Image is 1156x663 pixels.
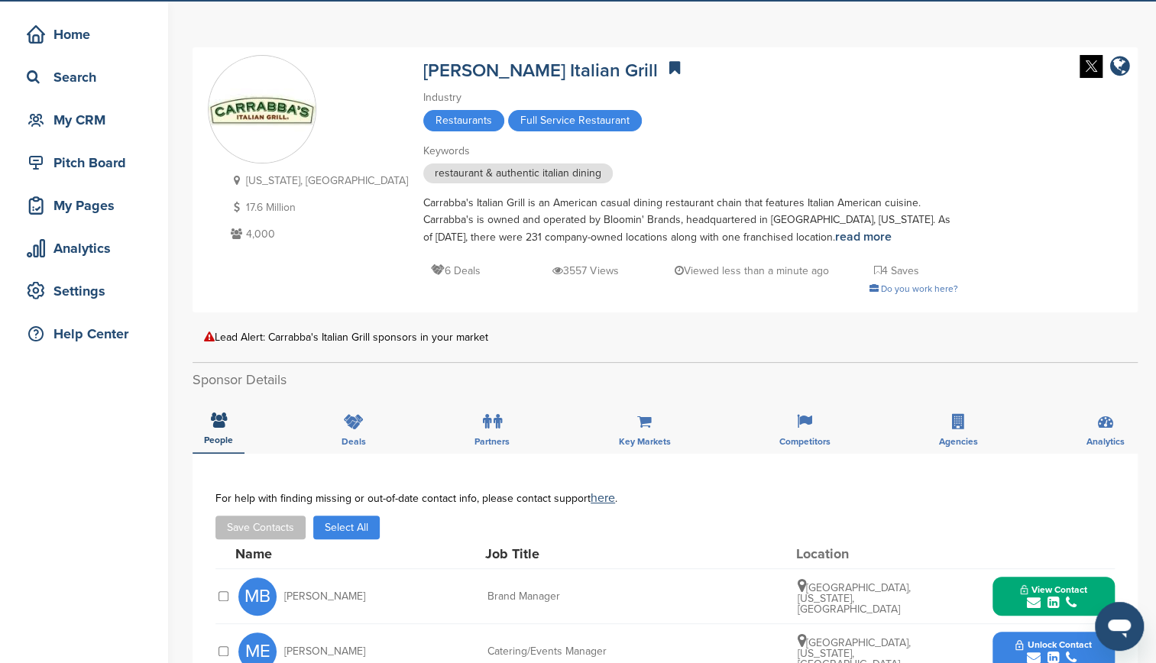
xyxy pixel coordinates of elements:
[591,490,615,506] a: here
[313,516,380,539] button: Select All
[342,437,366,446] span: Deals
[215,516,306,539] button: Save Contacts
[15,273,153,309] a: Settings
[227,198,408,217] p: 17.6 Million
[487,646,717,657] div: Catering/Events Manager
[15,102,153,137] a: My CRM
[423,60,658,82] a: [PERSON_NAME] Italian Grill
[15,17,153,52] a: Home
[487,591,717,602] div: Brand Manager
[204,331,1126,343] div: Lead Alert: Carrabba's Italian Grill sponsors in your market
[284,646,365,657] span: [PERSON_NAME]
[23,320,153,348] div: Help Center
[474,437,510,446] span: Partners
[1110,55,1130,80] a: company link
[675,261,829,280] p: Viewed less than a minute ago
[15,60,153,95] a: Search
[215,492,1115,504] div: For help with finding missing or out-of-date contact info, please contact support .
[797,581,910,616] span: [GEOGRAPHIC_DATA], [US_STATE], [GEOGRAPHIC_DATA]
[23,234,153,262] div: Analytics
[15,231,153,266] a: Analytics
[235,547,403,561] div: Name
[23,277,153,305] div: Settings
[284,591,365,602] span: [PERSON_NAME]
[1002,574,1106,619] button: View Contact
[1080,55,1103,78] img: Twitter white
[881,283,958,294] span: Do you work here?
[193,370,1138,390] h2: Sponsor Details
[835,229,892,244] a: read more
[869,283,958,294] a: Do you work here?
[23,149,153,176] div: Pitch Board
[618,437,670,446] span: Key Markets
[227,171,408,190] p: [US_STATE], [GEOGRAPHIC_DATA]
[431,261,481,280] p: 6 Deals
[227,225,408,244] p: 4,000
[485,547,714,561] div: Job Title
[423,143,958,160] div: Keywords
[209,57,316,163] img: Sponsorpitch & Carrabba's Italian Grill
[238,577,277,616] span: MB
[15,316,153,351] a: Help Center
[15,145,153,180] a: Pitch Board
[1015,639,1091,650] span: Unlock Contact
[15,188,153,223] a: My Pages
[23,21,153,48] div: Home
[1086,437,1125,446] span: Analytics
[423,89,958,106] div: Industry
[1095,602,1144,651] iframe: Button to launch messaging window
[939,437,978,446] span: Agencies
[423,195,958,246] div: Carrabba's Italian Grill is an American casual dining restaurant chain that features Italian Amer...
[23,106,153,134] div: My CRM
[796,547,911,561] div: Location
[23,192,153,219] div: My Pages
[423,163,613,183] span: restaurant & authentic italian dining
[204,435,233,445] span: People
[1020,584,1087,595] span: View Contact
[508,110,642,131] span: Full Service Restaurant
[779,437,831,446] span: Competitors
[874,261,919,280] p: 4 Saves
[423,110,504,131] span: Restaurants
[23,63,153,91] div: Search
[552,261,618,280] p: 3557 Views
